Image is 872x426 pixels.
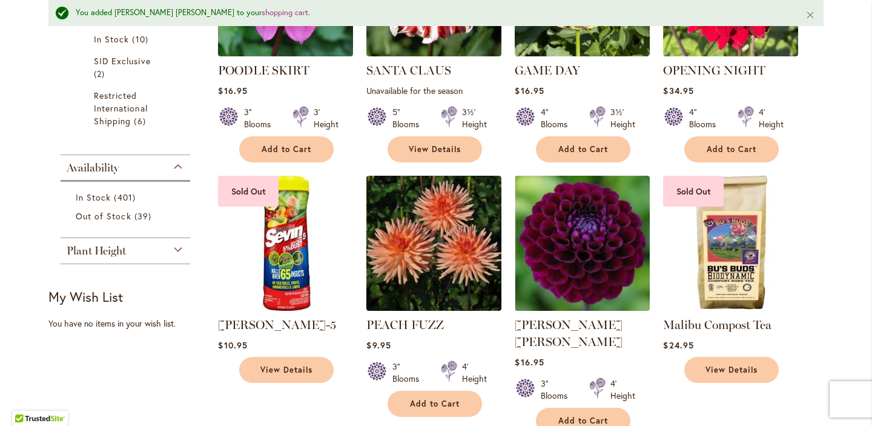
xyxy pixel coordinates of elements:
span: $10.95 [218,339,247,351]
a: JASON MATTHEW [515,302,650,313]
strong: My Wish List [48,288,123,305]
div: 4" Blooms [541,106,575,130]
div: 3" Blooms [244,106,278,130]
span: $16.95 [218,85,247,96]
span: 10 [132,33,151,45]
a: POODLE SKIRT [218,47,353,59]
span: Plant Height [67,244,126,258]
a: SID Exclusive [94,55,160,80]
span: In Stock [94,33,129,45]
span: Add to Cart [262,144,311,155]
span: $9.95 [366,339,391,351]
span: Availability [67,161,119,175]
span: Out of Stock [76,210,131,222]
div: You added [PERSON_NAME] [PERSON_NAME] to your . [76,7,787,19]
div: 3" Blooms [541,378,575,402]
span: View Details [705,365,758,375]
div: 3" Blooms [392,361,426,385]
a: Malibu Compost Tea Sold Out [663,302,798,313]
a: Out of Stock 39 [76,210,178,222]
button: Add to Cart [239,136,334,162]
a: Restricted International Shipping [94,89,160,127]
div: 4' Height [462,361,487,385]
a: shopping cart [262,7,308,18]
span: 6 [134,115,148,127]
a: SANTA CLAUS [366,47,501,59]
span: Add to Cart [558,144,608,155]
div: 4" Blooms [689,106,723,130]
img: Sevin-5 [218,176,353,311]
span: SID Exclusive [94,55,151,67]
img: PEACH FUZZ [366,176,501,311]
span: Add to Cart [707,144,756,155]
a: Malibu Compost Tea [663,318,771,332]
span: 39 [134,210,154,222]
div: 4' Height [759,106,784,130]
p: Unavailable for the season [366,85,501,96]
span: Restricted International Shipping [94,90,148,127]
a: View Details [684,357,779,383]
a: OPENING NIGHT [663,47,798,59]
a: View Details [388,136,482,162]
button: Add to Cart [684,136,779,162]
span: In Stock [76,191,111,203]
a: SANTA CLAUS [366,63,451,78]
div: Sold Out [218,176,279,207]
a: [PERSON_NAME] [PERSON_NAME] [515,318,623,349]
span: View Details [409,144,461,155]
div: 4' Height [610,378,635,402]
div: You have no items in your wish list. [48,318,210,330]
img: Malibu Compost Tea [663,176,798,311]
span: Add to Cart [410,399,460,409]
a: OPENING NIGHT [663,63,765,78]
div: 3½' Height [610,106,635,130]
a: In Stock [94,33,160,45]
span: 2 [94,67,108,80]
a: In Stock 401 [76,191,178,204]
span: $16.95 [515,356,544,368]
img: JASON MATTHEW [515,176,650,311]
div: 3½' Height [462,106,487,130]
a: [PERSON_NAME]-5 [218,318,336,332]
div: Sold Out [663,176,724,207]
a: GAME DAY [515,63,580,78]
div: 3' Height [314,106,339,130]
a: PEACH FUZZ [366,302,501,313]
span: $34.95 [663,85,693,96]
div: 5" Blooms [392,106,426,130]
span: $24.95 [663,339,693,351]
a: Sevin-5 Sold Out [218,302,353,313]
span: 401 [114,191,138,204]
a: POODLE SKIRT [218,63,309,78]
button: Add to Cart [388,391,482,417]
iframe: Launch Accessibility Center [9,383,43,417]
a: PEACH FUZZ [366,318,444,332]
span: View Details [260,365,312,375]
span: Add to Cart [558,416,608,426]
a: GAME DAY [515,47,650,59]
span: $16.95 [515,85,544,96]
a: View Details [239,357,334,383]
button: Add to Cart [536,136,630,162]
